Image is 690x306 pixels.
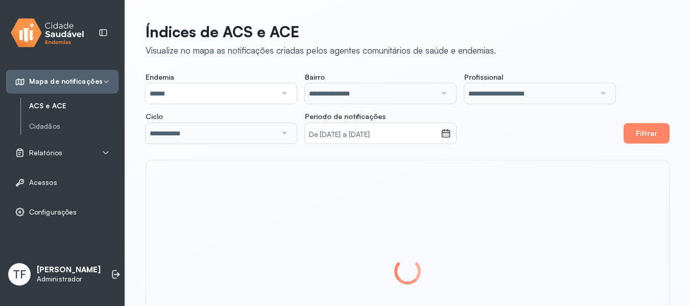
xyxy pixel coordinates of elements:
span: TF [13,268,26,281]
span: Acessos [29,178,57,187]
a: Configurações [15,207,110,217]
p: Índices de ACS e ACE [146,22,496,41]
span: Endemia [146,73,174,82]
small: De [DATE] a [DATE] [309,130,437,140]
span: Relatórios [29,149,62,157]
span: Período de notificações [305,112,386,121]
img: logo.svg [11,16,84,50]
a: Cidadãos [29,120,118,133]
a: Cidadãos [29,122,118,131]
button: Filtrar [624,123,670,144]
div: Visualize no mapa as notificações criadas pelos agentes comunitários de saúde e endemias. [146,45,496,56]
a: ACS e ACE [29,100,118,112]
span: Profissional [464,73,503,82]
p: [PERSON_NAME] [37,265,101,275]
p: Administrador [37,275,101,284]
span: Configurações [29,208,77,217]
span: Ciclo [146,112,163,121]
a: Acessos [15,177,110,187]
span: Bairro [305,73,325,82]
a: ACS e ACE [29,102,118,110]
span: Mapa de notificações [29,77,103,86]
